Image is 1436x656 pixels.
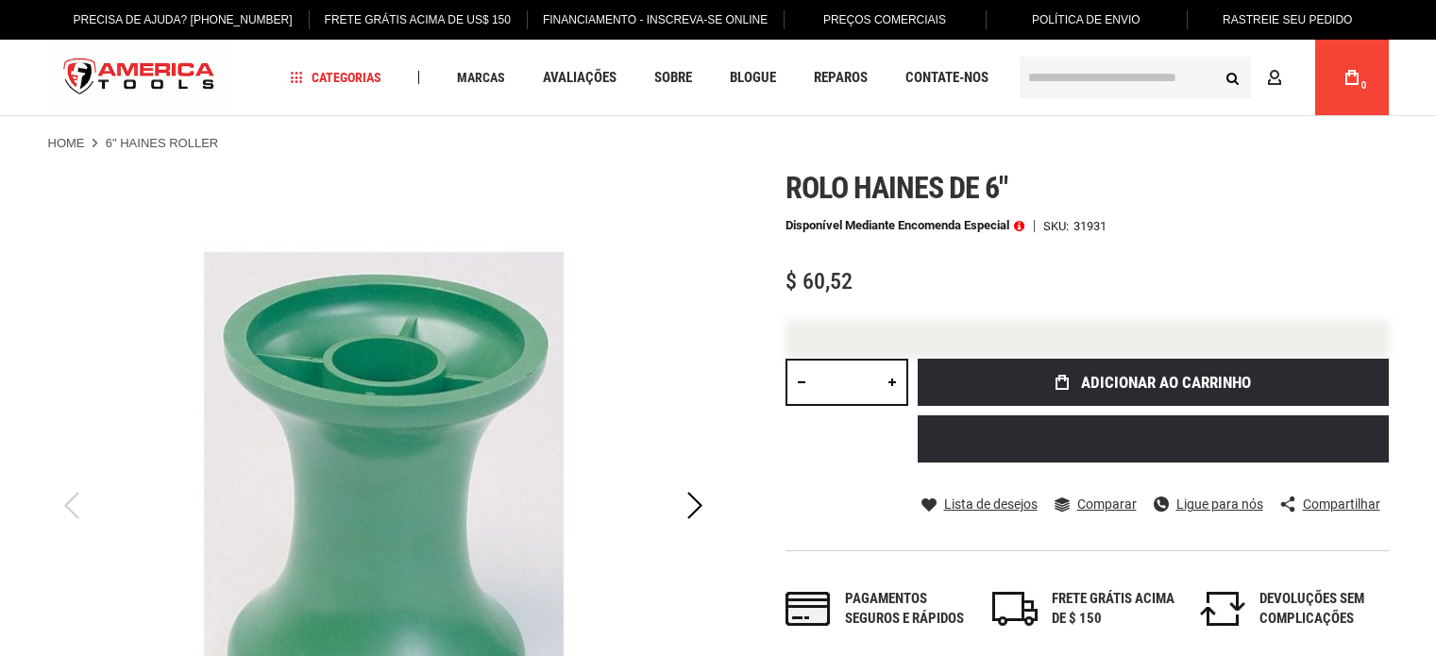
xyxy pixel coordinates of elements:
[786,170,1008,206] font: rolo haines de 6"
[534,65,625,91] a: Avaliações
[1081,373,1251,392] font: adicionar ao carrinho
[1154,496,1263,513] a: Ligue para nós
[1303,496,1380,512] font: Compartilhar
[814,69,868,86] font: Reparos
[281,65,390,91] a: Categorias
[823,13,946,26] font: Preços comerciais
[457,70,505,85] font: Marcas
[944,496,1038,512] font: Lista de desejos
[1223,13,1352,26] font: Rastreie seu pedido
[1077,496,1137,512] font: Comparar
[1176,496,1263,512] font: Ligue para nós
[905,69,988,86] font: Contate-nos
[845,590,964,627] font: Pagamentos seguros e rápidos
[1073,219,1107,233] font: 31931
[918,359,1389,406] button: adicionar ao carrinho
[786,218,1009,232] font: Disponível mediante encomenda especial
[312,70,381,85] font: Categorias
[1043,219,1066,233] font: SKU
[448,65,514,91] a: Marcas
[786,268,853,294] font: $ 60,52
[654,69,692,86] font: Sobre
[74,13,293,26] font: Precisa de ajuda? [PHONE_NUMBER]
[1032,13,1140,26] font: Política de Envio
[921,496,1038,513] a: Lista de desejos
[48,42,231,113] img: Ferramentas América
[646,65,701,91] a: Sobre
[106,136,219,150] strong: 6" Haines Roller
[721,65,785,91] a: Blogue
[992,592,1038,626] img: envio
[543,69,617,86] font: Avaliações
[897,65,997,91] a: Contate-nos
[48,135,85,152] a: Home
[805,65,876,91] a: Reparos
[1215,59,1251,95] button: Procurar
[1334,40,1370,115] a: 0
[543,13,768,26] font: Financiamento - Inscreva-se Online
[1259,590,1364,627] font: DEVOLUÇÕES SEM COMPLICAÇÕES
[786,592,831,626] img: pagamentos
[1055,496,1137,513] a: Comparar
[1200,592,1245,626] img: retorna
[48,42,231,113] a: logotipo da loja
[1289,70,1331,85] font: Conta
[1361,80,1367,91] font: 0
[1052,590,1174,627] font: FRETE GRÁTIS ACIMA DE $ 150
[325,13,511,26] font: Frete grátis acima de US$ 150
[730,69,776,86] font: Blogue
